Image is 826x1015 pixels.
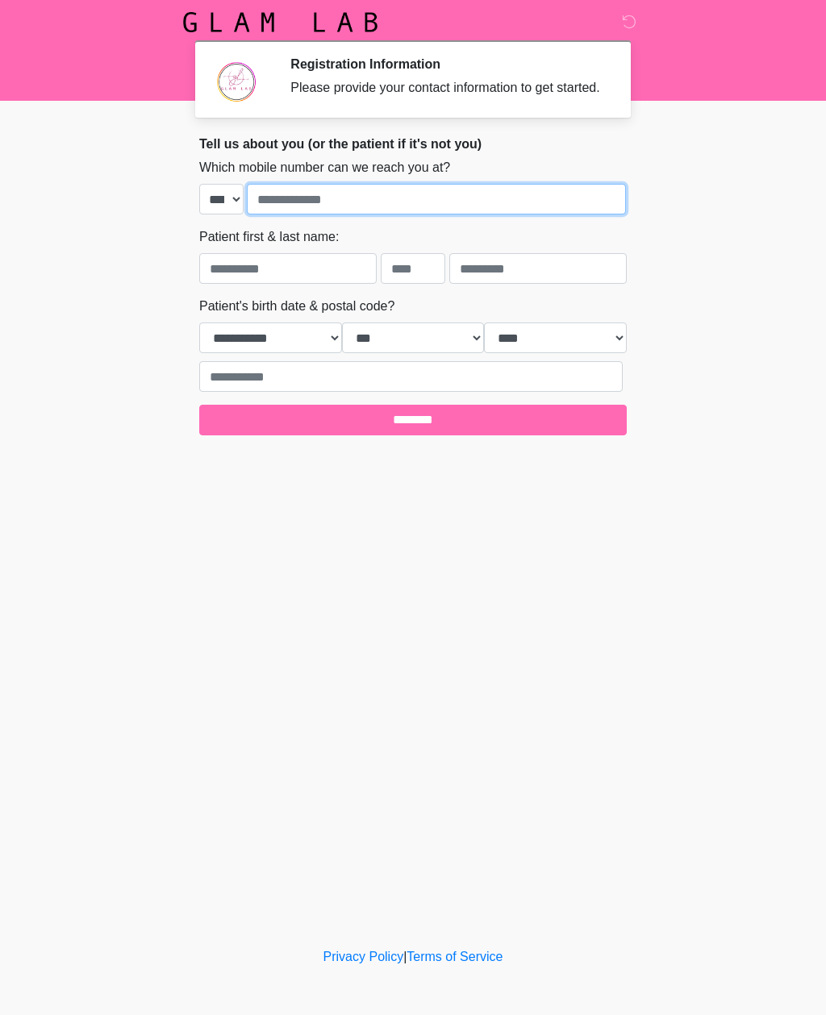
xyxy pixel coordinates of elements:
[199,227,339,247] label: Patient first & last name:
[199,136,627,152] h2: Tell us about you (or the patient if it's not you)
[323,950,404,963] a: Privacy Policy
[183,12,378,32] img: Glam Lab Logo
[403,950,407,963] a: |
[199,158,450,177] label: Which mobile number can we reach you at?
[211,56,260,105] img: Agent Avatar
[290,56,603,72] h2: Registration Information
[290,78,603,98] div: Please provide your contact information to get started.
[407,950,503,963] a: Terms of Service
[199,297,394,316] label: Patient's birth date & postal code?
